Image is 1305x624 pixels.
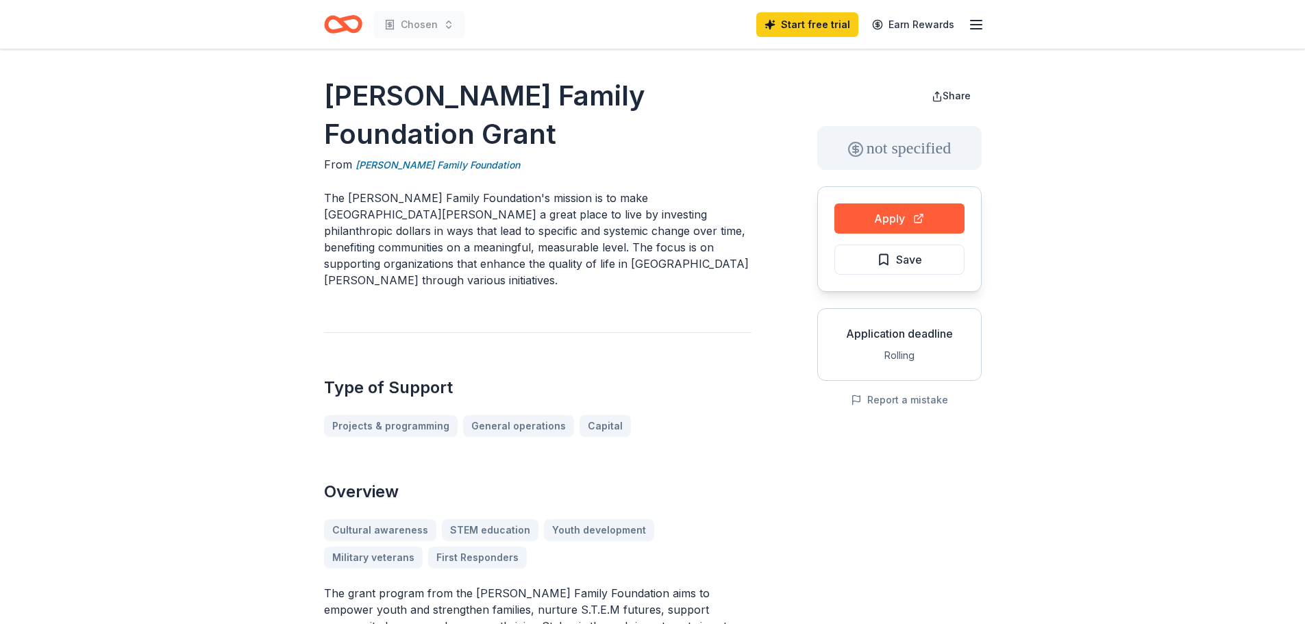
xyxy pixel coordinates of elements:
[401,16,438,33] span: Chosen
[324,481,751,503] h2: Overview
[324,77,751,153] h1: [PERSON_NAME] Family Foundation Grant
[373,11,465,38] button: Chosen
[324,190,751,288] p: The [PERSON_NAME] Family Foundation's mission is to make [GEOGRAPHIC_DATA][PERSON_NAME] a great p...
[356,157,520,173] a: [PERSON_NAME] Family Foundation
[921,82,982,110] button: Share
[829,325,970,342] div: Application deadline
[834,245,965,275] button: Save
[851,392,948,408] button: Report a mistake
[817,126,982,170] div: not specified
[324,415,458,437] a: Projects & programming
[756,12,858,37] a: Start free trial
[324,156,751,173] div: From
[324,377,751,399] h2: Type of Support
[829,347,970,364] div: Rolling
[896,251,922,269] span: Save
[580,415,631,437] a: Capital
[834,203,965,234] button: Apply
[463,415,574,437] a: General operations
[324,8,362,40] a: Home
[864,12,962,37] a: Earn Rewards
[943,90,971,101] span: Share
